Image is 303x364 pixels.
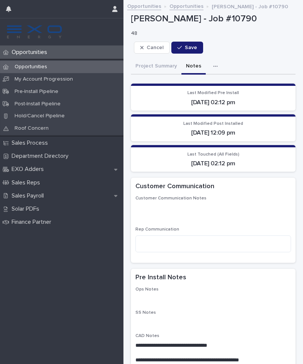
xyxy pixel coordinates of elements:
[131,30,293,37] p: 48
[147,45,163,50] span: Cancel
[9,219,57,226] p: Finance Partner
[9,179,46,186] p: Sales Reps
[135,99,291,106] p: [DATE] 02:12 pm
[9,76,79,82] p: My Account Progression
[9,192,50,199] p: Sales Payroll
[9,205,45,213] p: Solar PDFs
[9,101,67,107] p: Post-Install Pipeline
[185,45,197,50] span: Save
[135,287,159,292] span: Ops Notes
[131,13,296,24] p: [PERSON_NAME] - Job #10790
[9,64,53,70] p: Opportunities
[181,59,206,75] button: Notes
[135,182,214,191] h2: Customer Communication
[183,121,243,126] span: Last Modified Post Installed
[6,24,63,39] img: FKS5r6ZBThi8E5hshIGi
[135,273,186,282] h2: Pre Install Notes
[9,49,53,56] p: Opportunities
[9,166,50,173] p: EXO Adders
[135,310,156,315] span: SS Notes
[169,1,203,10] a: Opportunities
[187,91,239,95] span: Last Modified Pre Install
[134,42,170,54] button: Cancel
[135,160,291,167] p: [DATE] 02:12 pm
[9,125,55,132] p: Roof Concern
[135,227,179,232] span: Rep Communication
[9,153,74,160] p: Department Directory
[187,152,239,157] span: Last Touched (All Fields)
[135,196,206,201] span: Customer Communication Notes
[135,129,291,136] p: [DATE] 12:09 pm
[131,59,181,75] button: Project Summary
[9,139,54,147] p: Sales Process
[9,88,64,95] p: Pre-Install Pipeline
[212,2,288,10] p: [PERSON_NAME] - Job #10790
[171,42,203,54] button: Save
[127,1,161,10] a: Opportunities
[135,334,159,338] span: CAD Notes
[9,113,71,119] p: Hold/Cancel Pipeline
